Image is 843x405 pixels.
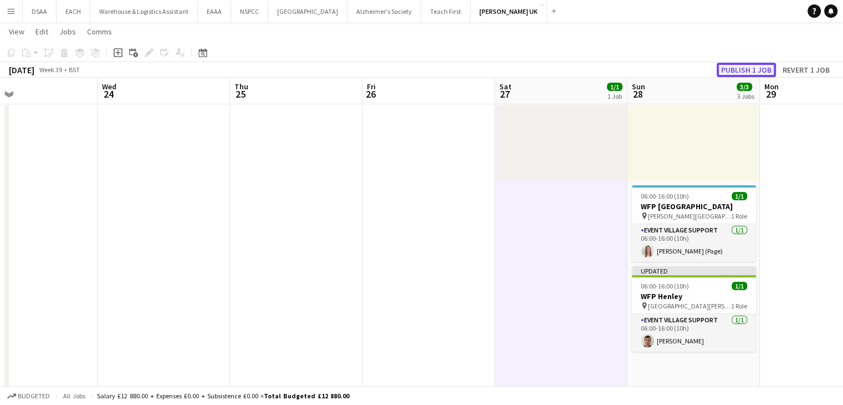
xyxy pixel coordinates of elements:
[632,224,756,262] app-card-role: Event Village Support1/106:00-16:00 (10h)[PERSON_NAME] (Page)
[737,83,752,91] span: 3/3
[632,266,756,352] app-job-card: Updated06:00-16:00 (10h)1/1WFP Henley [GEOGRAPHIC_DATA][PERSON_NAME]1 RoleEvent Village Support1/...
[778,63,834,77] button: Revert 1 job
[348,1,421,22] button: Alzheimer's Society
[198,1,231,22] button: EAAA
[268,1,348,22] button: [GEOGRAPHIC_DATA]
[632,82,645,92] span: Sun
[231,1,268,22] button: NSPCC
[9,27,24,37] span: View
[607,83,622,91] span: 1/1
[732,282,747,290] span: 1/1
[632,185,756,262] app-job-card: 06:00-16:00 (10h)1/1WFP [GEOGRAPHIC_DATA] [PERSON_NAME][GEOGRAPHIC_DATA]1 RoleEvent Village Suppo...
[717,63,776,77] button: Publish 1 job
[87,27,112,37] span: Comms
[763,88,779,100] span: 29
[59,27,76,37] span: Jobs
[97,392,349,400] div: Salary £12 880.00 + Expenses £0.00 + Subsistence £0.00 =
[233,88,248,100] span: 25
[732,192,747,200] span: 1/1
[607,92,622,100] div: 1 Job
[632,266,756,275] div: Updated
[234,82,248,92] span: Thu
[37,65,64,74] span: Week 39
[630,88,645,100] span: 28
[648,212,731,220] span: [PERSON_NAME][GEOGRAPHIC_DATA]
[83,24,116,39] a: Comms
[23,1,57,22] button: DSAA
[102,82,116,92] span: Wed
[100,88,116,100] span: 24
[35,27,48,37] span: Edit
[737,92,754,100] div: 3 Jobs
[18,392,50,400] span: Budgeted
[648,302,731,310] span: [GEOGRAPHIC_DATA][PERSON_NAME]
[499,82,512,92] span: Sat
[421,1,471,22] button: Teach First
[471,1,547,22] button: [PERSON_NAME] UK
[641,282,689,290] span: 06:00-16:00 (10h)
[632,291,756,301] h3: WFP Henley
[367,82,376,92] span: Fri
[632,314,756,352] app-card-role: Event Village Support1/106:00-16:00 (10h)[PERSON_NAME]
[641,192,689,200] span: 06:00-16:00 (10h)
[55,24,80,39] a: Jobs
[90,1,198,22] button: Warehouse & Logistics Assistant
[498,88,512,100] span: 27
[61,392,88,400] span: All jobs
[264,392,349,400] span: Total Budgeted £12 880.00
[764,82,779,92] span: Mon
[632,201,756,211] h3: WFP [GEOGRAPHIC_DATA]
[9,64,34,75] div: [DATE]
[69,65,80,74] div: BST
[57,1,90,22] button: EACH
[365,88,376,100] span: 26
[6,390,52,402] button: Budgeted
[4,24,29,39] a: View
[731,302,747,310] span: 1 Role
[731,212,747,220] span: 1 Role
[31,24,53,39] a: Edit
